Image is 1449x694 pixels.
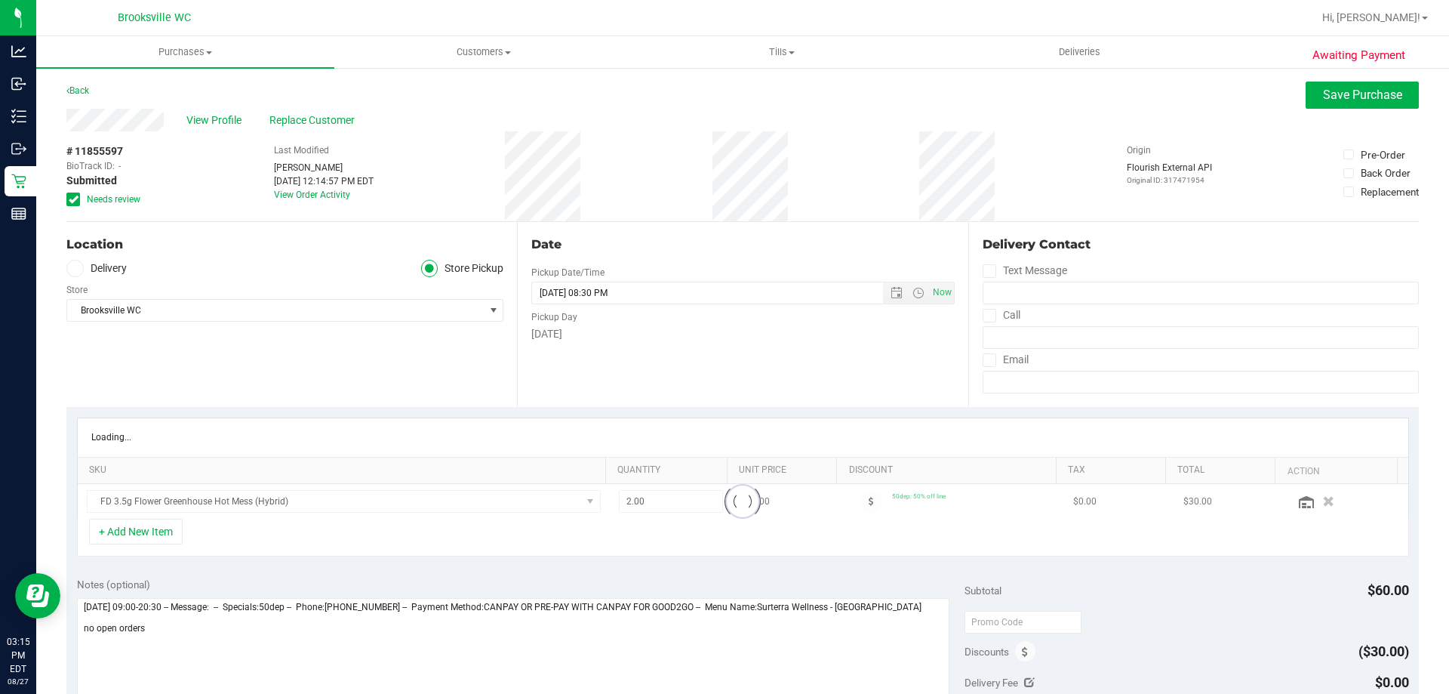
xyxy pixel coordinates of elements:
[36,45,334,59] span: Purchases
[1038,45,1121,59] span: Deliveries
[11,76,26,91] inline-svg: Inbound
[66,85,89,96] a: Back
[883,287,909,299] span: Open the date view
[36,36,334,68] a: Purchases
[118,159,121,173] span: -
[335,45,632,59] span: Customers
[983,326,1419,349] input: Format: (999) 999-9999
[964,677,1018,689] span: Delivery Fee
[1068,464,1160,477] a: Tax
[983,304,1020,326] label: Call
[617,464,721,477] a: Quantity
[274,161,374,174] div: [PERSON_NAME]
[1127,174,1212,186] p: Original ID: 317471954
[531,326,954,342] div: [DATE]
[1361,184,1419,199] div: Replacement
[633,45,930,59] span: Tills
[1127,161,1212,186] div: Flourish External API
[1322,11,1420,23] span: Hi, [PERSON_NAME]!
[66,159,115,173] span: BioTrack ID:
[531,236,954,254] div: Date
[66,173,117,189] span: Submitted
[118,11,191,24] span: Brooksville WC
[983,282,1419,304] input: Format: (999) 999-9999
[484,300,503,321] span: select
[11,174,26,189] inline-svg: Retail
[274,174,374,188] div: [DATE] 12:14:57 PM EDT
[186,113,247,128] span: View Profile
[1323,88,1402,102] span: Save Purchase
[1361,165,1411,180] div: Back Order
[849,464,1051,477] a: Discount
[931,36,1229,68] a: Deliveries
[964,638,1009,665] span: Discounts
[66,283,88,297] label: Store
[15,573,60,618] iframe: Resource center
[421,260,504,277] label: Store Pickup
[632,36,931,68] a: Tills
[66,143,123,159] span: # 11855597
[929,282,955,304] span: Set Current date
[11,109,26,124] inline-svg: Inventory
[964,585,1001,597] span: Subtotal
[67,300,484,321] span: Brooksville WC
[531,266,605,279] label: Pickup Date/Time
[11,206,26,221] inline-svg: Reports
[1312,47,1405,64] span: Awaiting Payment
[77,578,150,591] span: Notes (optional)
[91,432,131,443] div: Loading...
[1127,143,1151,157] label: Origin
[964,611,1081,634] input: Promo Code
[11,141,26,156] inline-svg: Outbound
[87,193,140,206] span: Needs review
[1367,582,1409,598] span: $60.00
[983,236,1419,254] div: Delivery Contact
[269,113,360,128] span: Replace Customer
[1306,82,1419,109] button: Save Purchase
[1358,643,1409,659] span: ($30.00)
[11,44,26,59] inline-svg: Analytics
[983,260,1067,282] label: Text Message
[274,143,329,157] label: Last Modified
[66,260,127,277] label: Delivery
[1024,677,1035,688] i: Edit Delivery Fee
[1177,464,1269,477] a: Total
[1375,674,1409,690] span: $0.00
[531,310,577,324] label: Pickup Day
[66,236,503,254] div: Location
[334,36,632,68] a: Customers
[905,287,931,299] span: Open the time view
[983,349,1029,371] label: Email
[1361,147,1405,162] div: Pre-Order
[7,635,29,676] p: 03:15 PM EDT
[1275,458,1396,485] th: Action
[739,464,831,477] a: Unit Price
[89,519,183,544] button: + Add New Item
[89,464,600,477] a: SKU
[274,190,350,200] a: View Order Activity
[7,676,29,687] p: 08/27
